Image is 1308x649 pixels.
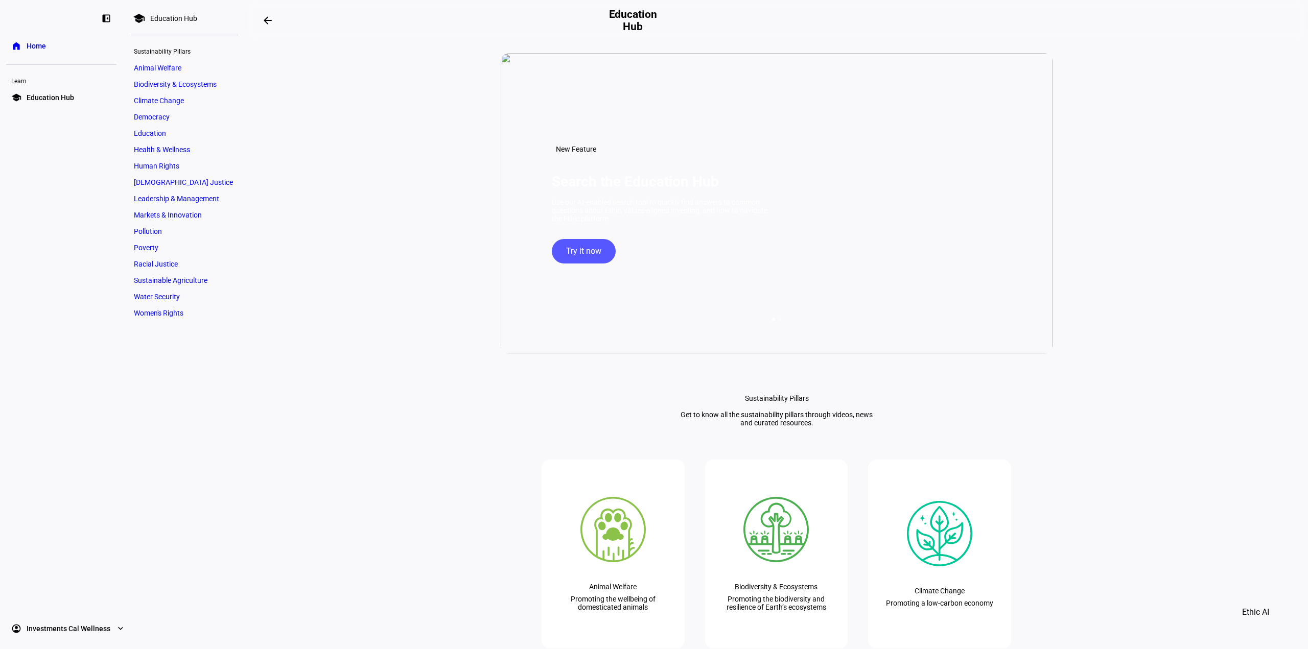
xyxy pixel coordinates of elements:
[743,497,809,562] img: deforestation.colored.svg
[745,394,809,402] div: Sustainability Pillars
[134,276,207,284] span: Sustainable Agriculture
[27,41,46,51] span: Home
[129,93,238,108] a: Climate Change
[129,241,238,255] a: Poverty
[552,173,719,190] h1: Search the Education Hub
[134,195,219,203] span: Leadership & Management
[101,13,111,23] eth-mat-symbol: left_panel_close
[129,43,238,58] div: Sustainability Pillars
[134,80,217,88] span: Biodiversity & Ecosystems
[134,211,202,219] span: Markets & Innovation
[580,497,646,562] img: animalWelfare.colored.svg
[1228,600,1283,624] button: Ethic AI
[133,12,145,25] mat-icon: school
[134,244,158,252] span: Poverty
[735,583,818,591] div: Biodiversity & Ecosystems
[134,97,184,105] span: Climate Change
[566,239,601,263] span: Try it now
[558,595,668,611] div: Promoting the wellbeing of domesticated animals
[134,113,170,121] span: Democracy
[134,129,166,137] span: Education
[134,309,183,317] span: Women's Rights
[129,142,238,157] a: Health & Wellness
[129,159,238,173] a: Human Rights
[129,175,238,189] a: [DEMOGRAPHIC_DATA] Justice
[1242,600,1269,624] span: Ethic AI
[552,198,772,223] div: Use our AI-enabled search tool to quickly find answers to common questions about Ethic, values-al...
[674,411,879,427] div: Get to know all the sustainability pillars through videos, news and curated resources.
[915,587,965,595] div: Climate Change
[150,14,197,22] div: Education Hub
[134,146,190,154] span: Health & Wellness
[11,41,21,51] eth-mat-symbol: home
[11,92,21,103] eth-mat-symbol: school
[134,227,162,235] span: Pollution
[129,273,238,287] a: Sustainable Agriculture
[556,145,596,153] span: New Feature
[721,595,832,611] div: Promoting the biodiversity and resilience of Earth’s ecosystems
[11,623,21,634] eth-mat-symbol: account_circle
[129,77,238,91] a: Biodiversity & Ecosystems
[907,501,972,566] img: climateChange.colored.svg
[134,162,179,170] span: Human Rights
[129,208,238,222] a: Markets & Innovation
[129,257,238,271] a: Racial Justice
[552,239,616,263] button: Try it now
[603,8,662,33] h2: Education Hub
[134,260,178,268] span: Racial Justice
[129,126,238,140] a: Education
[886,599,993,607] div: Promoting a low-carbon economy
[129,224,238,238] a: Pollution
[115,623,126,634] eth-mat-symbol: expand_more
[27,623,110,634] span: Investments Cal Wellness
[589,583,637,591] div: Animal Welfare
[262,14,274,27] mat-icon: arrow_backwards
[134,64,181,72] span: Animal Welfare
[129,61,238,75] a: Animal Welfare
[129,191,238,206] a: Leadership & Management
[129,110,238,124] a: Democracy
[6,73,116,87] div: Learn
[134,293,180,301] span: Water Security
[129,290,238,304] a: Water Security
[27,92,74,103] span: Education Hub
[6,36,116,56] a: homeHome
[129,306,238,320] a: Women's Rights
[134,178,233,186] span: [DEMOGRAPHIC_DATA] Justice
